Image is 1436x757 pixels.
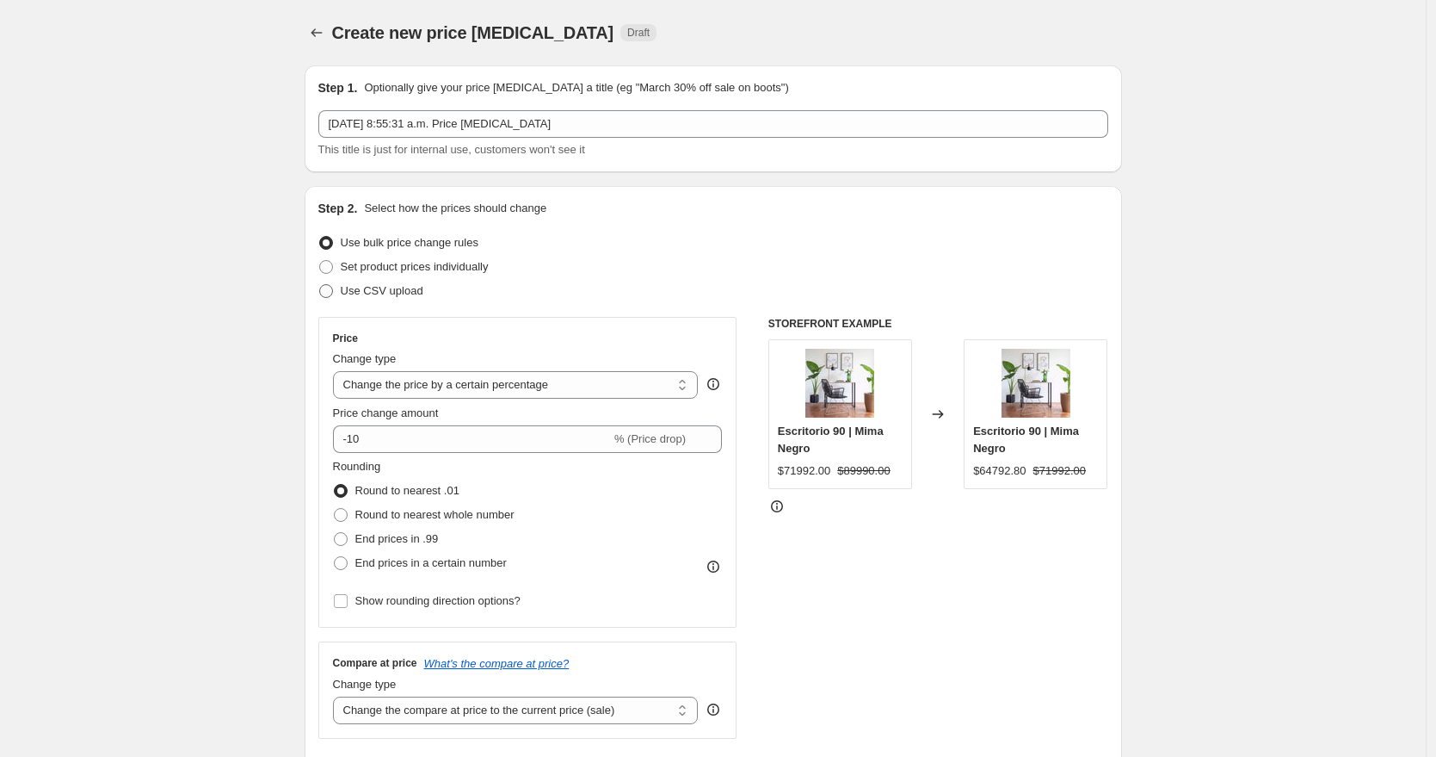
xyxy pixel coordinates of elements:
[333,332,358,345] h3: Price
[355,532,439,545] span: End prices in .99
[705,375,722,393] div: help
[333,352,397,365] span: Change type
[341,236,478,249] span: Use bulk price change rules
[973,425,1079,455] span: Escritorio 90 | Mima Negro
[333,678,397,691] span: Change type
[332,23,614,42] span: Create new price [MEDICAL_DATA]
[355,594,521,607] span: Show rounding direction options?
[333,425,611,453] input: -15
[837,462,890,480] strike: $89990.00
[341,260,489,273] span: Set product prices individually
[1002,349,1070,418] img: escritorio-lider-negro_80x.jpg
[364,79,788,96] p: Optionally give your price [MEDICAL_DATA] a title (eg "March 30% off sale on boots")
[778,462,830,480] div: $71992.00
[341,284,423,297] span: Use CSV upload
[627,26,650,40] span: Draft
[614,432,686,445] span: % (Price drop)
[355,508,515,521] span: Round to nearest whole number
[973,462,1026,480] div: $64792.80
[333,656,417,670] h3: Compare at price
[355,484,459,497] span: Round to nearest .01
[364,200,546,217] p: Select how the prices should change
[333,460,381,473] span: Rounding
[355,556,507,569] span: End prices in a certain number
[318,200,358,217] h2: Step 2.
[768,317,1108,331] h6: STOREFRONT EXAMPLE
[318,79,358,96] h2: Step 1.
[305,21,329,45] button: Price change jobs
[778,425,884,455] span: Escritorio 90 | Mima Negro
[1033,462,1086,480] strike: $71992.00
[318,143,585,156] span: This title is just for internal use, customers won't see it
[424,657,570,670] button: What's the compare at price?
[705,701,722,718] div: help
[333,406,439,419] span: Price change amount
[805,349,874,418] img: escritorio-lider-negro_80x.jpg
[318,110,1108,138] input: 30% off holiday sale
